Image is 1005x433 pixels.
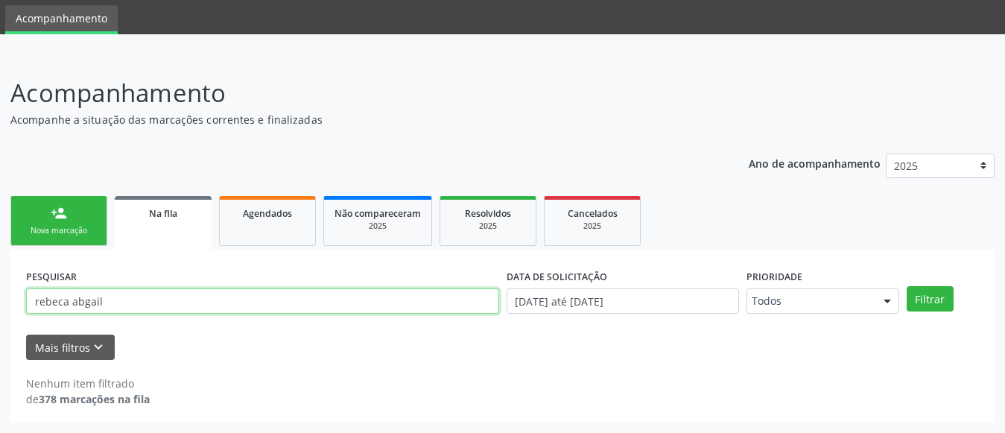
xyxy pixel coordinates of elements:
[26,335,115,361] button: Mais filtroskeyboard_arrow_down
[507,288,739,314] input: Selecione um intervalo
[568,207,618,220] span: Cancelados
[507,265,607,288] label: DATA DE SOLICITAÇÃO
[26,265,77,288] label: PESQUISAR
[10,112,700,127] p: Acompanhe a situação das marcações correntes e finalizadas
[335,207,421,220] span: Não compareceram
[51,205,67,221] div: person_add
[335,221,421,232] div: 2025
[752,294,869,309] span: Todos
[26,391,150,407] div: de
[907,286,954,312] button: Filtrar
[243,207,292,220] span: Agendados
[26,376,150,391] div: Nenhum item filtrado
[451,221,525,232] div: 2025
[10,75,700,112] p: Acompanhamento
[90,339,107,355] i: keyboard_arrow_down
[26,288,499,314] input: Nome, CNS
[465,207,511,220] span: Resolvidos
[22,225,96,236] div: Nova marcação
[39,392,150,406] strong: 378 marcações na fila
[555,221,630,232] div: 2025
[746,265,802,288] label: Prioridade
[5,5,118,34] a: Acompanhamento
[149,207,177,220] span: Na fila
[749,154,881,172] p: Ano de acompanhamento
